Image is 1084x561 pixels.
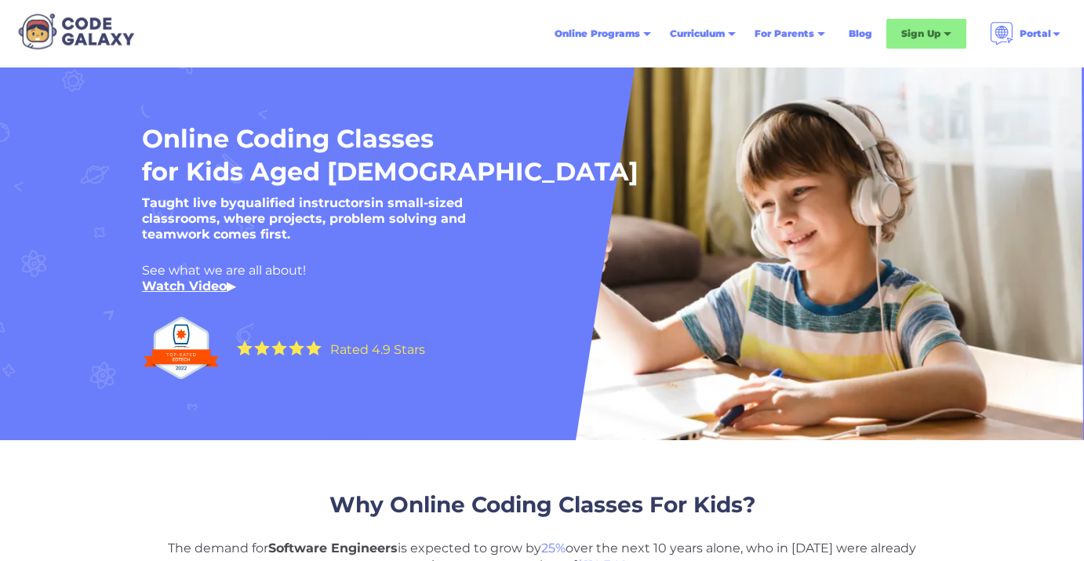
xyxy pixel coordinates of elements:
[541,541,566,556] span: 25%
[755,26,814,42] div: For Parents
[839,20,882,48] a: Blog
[237,341,253,355] img: Yellow Star - the Code Galaxy
[330,344,425,356] div: Rated 4.9 Stars
[1020,26,1051,42] div: Portal
[237,195,371,210] strong: qualified instructors
[901,26,940,42] div: Sign Up
[142,122,820,188] h1: Online Coding Classes for Kids Aged [DEMOGRAPHIC_DATA]
[254,341,270,355] img: Yellow Star - the Code Galaxy
[271,341,287,355] img: Yellow Star - the Code Galaxy
[555,26,640,42] div: Online Programs
[329,491,755,518] span: Why Online Coding Classes For Kids?
[142,279,227,293] a: Watch Video
[268,541,398,556] strong: Software Engineers
[289,341,304,355] img: Yellow Star - the Code Galaxy
[142,195,534,242] h5: Taught live by in small-sized classrooms, where projects, problem solving and teamwork comes first.
[142,263,895,294] div: See what we are all about! ‍ ▶
[670,26,725,42] div: Curriculum
[142,310,220,386] img: Top Rated edtech company
[306,341,322,355] img: Yellow Star - the Code Galaxy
